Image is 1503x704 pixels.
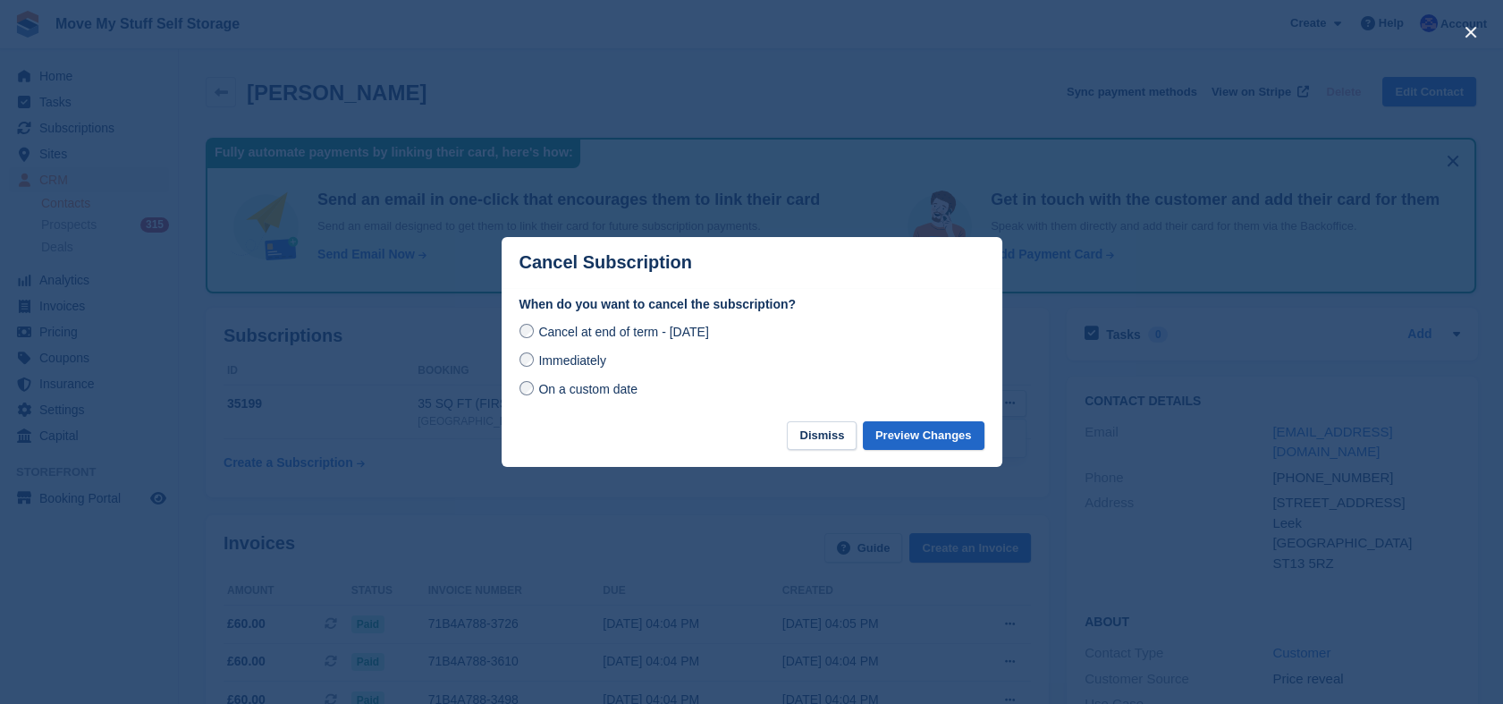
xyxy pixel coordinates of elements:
button: Dismiss [787,421,857,451]
button: close [1457,18,1485,47]
input: Cancel at end of term - [DATE] [519,324,534,338]
p: Cancel Subscription [519,252,692,273]
input: Immediately [519,352,534,367]
span: On a custom date [538,382,638,396]
span: Immediately [538,353,605,368]
label: When do you want to cancel the subscription? [519,295,984,314]
button: Preview Changes [863,421,984,451]
span: Cancel at end of term - [DATE] [538,325,708,339]
input: On a custom date [519,381,534,395]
